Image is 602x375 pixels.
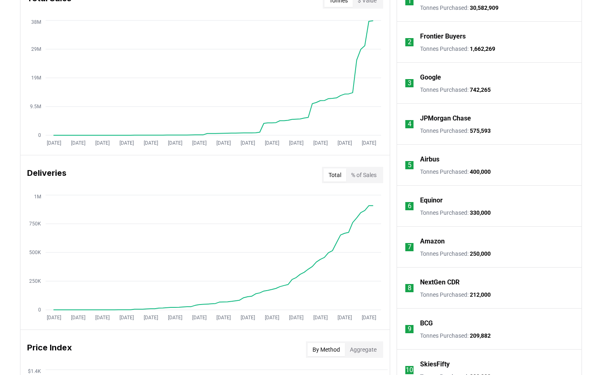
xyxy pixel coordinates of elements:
p: Tonnes Purchased : [420,127,491,135]
tspan: 750K [29,221,41,227]
tspan: [DATE] [144,140,158,146]
tspan: $1.4K [28,368,41,374]
tspan: 0 [38,307,41,313]
p: Tonnes Purchased : [420,86,491,94]
p: Tonnes Purchased : [420,168,491,176]
tspan: [DATE] [338,315,352,320]
tspan: [DATE] [338,140,352,146]
p: 5 [408,160,411,170]
tspan: [DATE] [216,140,231,146]
tspan: [DATE] [265,140,279,146]
p: 7 [408,242,411,252]
h3: Price Index [27,341,72,358]
a: Frontier Buyers [420,32,466,41]
a: Equinor [420,195,443,205]
tspan: [DATE] [289,315,303,320]
tspan: 500K [29,250,41,255]
p: Tonnes Purchased : [420,4,499,12]
p: 3 [408,78,411,88]
h3: Deliveries [27,167,67,183]
tspan: [DATE] [216,315,231,320]
p: 9 [408,324,411,334]
tspan: [DATE] [95,140,110,146]
span: 575,593 [470,127,491,134]
tspan: 250K [29,278,41,284]
span: 1,662,269 [470,45,495,52]
tspan: [DATE] [119,315,134,320]
p: 4 [408,119,411,129]
tspan: [DATE] [47,140,61,146]
span: 30,582,909 [470,5,499,11]
tspan: [DATE] [313,315,328,320]
tspan: 19M [31,75,41,81]
span: 330,000 [470,209,491,216]
tspan: [DATE] [192,140,207,146]
p: Tonnes Purchased : [420,291,491,299]
span: 400,000 [470,168,491,175]
button: Aggregate [345,343,381,356]
a: Airbus [420,155,439,164]
tspan: 1M [34,194,41,200]
span: 742,265 [470,86,491,93]
span: 212,000 [470,291,491,298]
tspan: [DATE] [241,140,255,146]
tspan: [DATE] [265,315,279,320]
tspan: [DATE] [313,140,328,146]
p: Tonnes Purchased : [420,45,495,53]
p: 2 [408,37,411,47]
tspan: [DATE] [95,315,110,320]
tspan: [DATE] [168,140,182,146]
tspan: 29M [31,46,41,52]
p: Tonnes Purchased : [420,332,491,340]
tspan: [DATE] [362,140,376,146]
tspan: [DATE] [241,315,255,320]
span: 209,882 [470,332,491,339]
p: 6 [408,201,411,211]
tspan: [DATE] [289,140,303,146]
tspan: [DATE] [362,315,376,320]
a: JPMorgan Chase [420,114,471,123]
button: Total [324,168,346,182]
tspan: [DATE] [168,315,182,320]
tspan: 0 [38,132,41,138]
a: NextGen CDR [420,277,460,287]
tspan: [DATE] [47,315,61,320]
a: Amazon [420,236,445,246]
tspan: 9.5M [30,104,41,109]
tspan: [DATE] [144,315,158,320]
a: Google [420,73,441,82]
tspan: [DATE] [192,315,207,320]
tspan: 38M [31,19,41,25]
p: 8 [408,283,411,293]
tspan: [DATE] [71,140,85,146]
button: By Method [308,343,345,356]
p: Tonnes Purchased : [420,209,491,217]
p: Tonnes Purchased : [420,250,491,258]
a: SkiesFifty [420,359,450,369]
tspan: [DATE] [71,315,85,320]
a: BCG [420,318,433,328]
button: % of Sales [346,168,381,182]
p: 10 [406,365,413,375]
span: 250,000 [470,250,491,257]
tspan: [DATE] [119,140,134,146]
